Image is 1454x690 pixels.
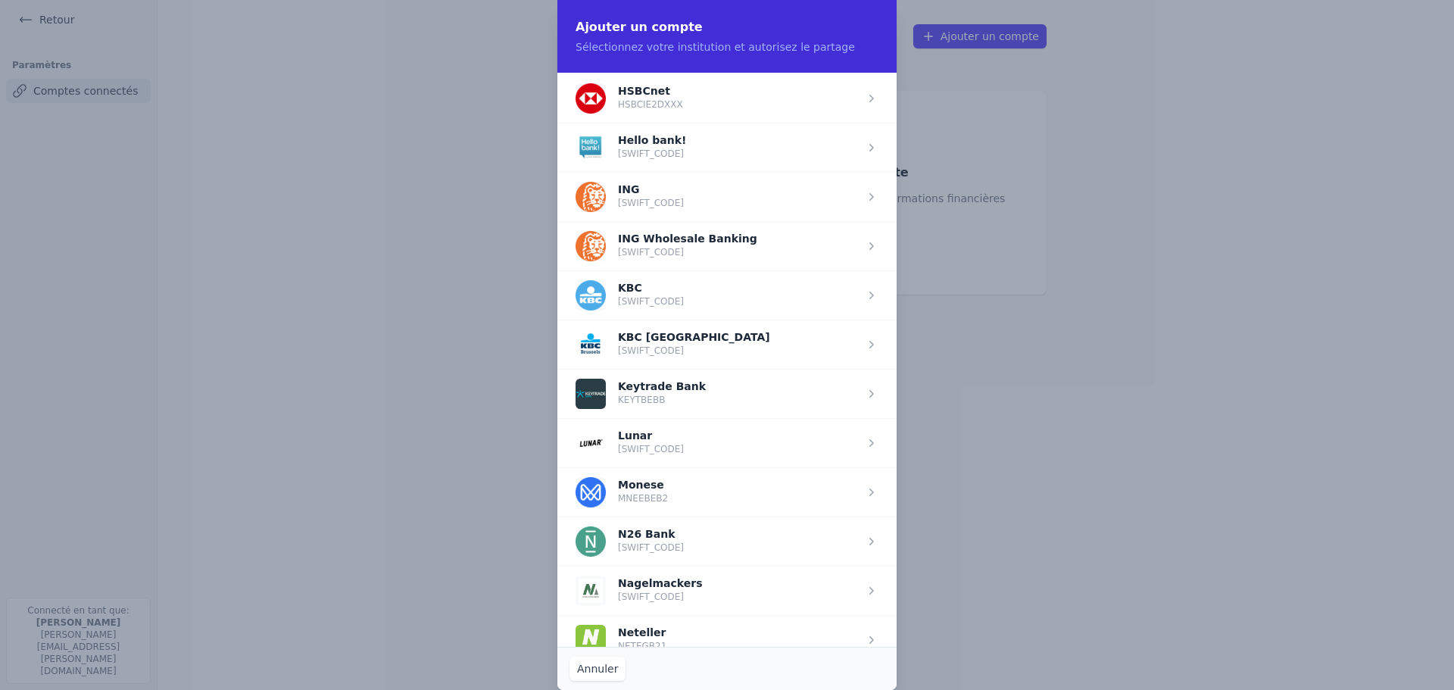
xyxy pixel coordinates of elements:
[618,579,702,588] p: Nagelmackers
[576,182,684,212] button: ING [SWIFT_CODE]
[618,185,684,194] p: ING
[576,625,666,655] button: Neteller NETEGB21
[618,529,684,539] p: N26 Bank
[576,231,757,261] button: ING Wholesale Banking [SWIFT_CODE]
[576,18,878,36] h2: Ajouter un compte
[618,136,686,145] p: Hello bank!
[618,283,684,292] p: KBC
[576,280,684,311] button: KBC [SWIFT_CODE]
[618,628,666,637] p: Neteller
[618,234,757,243] p: ING Wholesale Banking
[576,83,683,114] button: HSBCnet HSBCIE2DXXX
[569,657,626,681] button: Annuler
[618,86,683,95] p: HSBCnet
[576,133,686,163] button: Hello bank! [SWIFT_CODE]
[618,431,684,440] p: Lunar
[576,477,668,507] button: Monese MNEEBEB2
[618,480,668,489] p: Monese
[618,333,770,342] p: KBC [GEOGRAPHIC_DATA]
[576,576,702,606] button: Nagelmackers [SWIFT_CODE]
[576,329,770,360] button: KBC [GEOGRAPHIC_DATA] [SWIFT_CODE]
[576,39,878,55] p: Sélectionnez votre institution et autorisez le partage
[618,382,706,391] p: Keytrade Bank
[576,379,706,409] button: Keytrade Bank KEYTBEBB
[576,526,684,557] button: N26 Bank [SWIFT_CODE]
[576,428,684,458] button: Lunar [SWIFT_CODE]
